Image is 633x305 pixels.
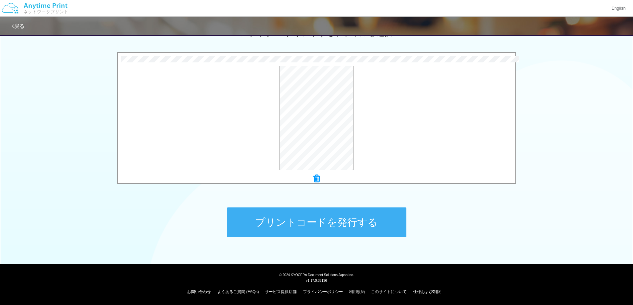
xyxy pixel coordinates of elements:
[371,289,407,294] a: このサイトについて
[227,207,406,237] button: プリントコードを発行する
[12,23,25,29] a: 戻る
[217,289,259,294] a: よくあるご質問 (FAQs)
[187,289,211,294] a: お問い合わせ
[306,278,327,282] span: v1.17.0.32136
[349,289,365,294] a: 利用規約
[413,289,441,294] a: 仕様および制限
[241,29,392,38] span: ステップ 2: プリントするファイルを選択
[265,289,297,294] a: サービス提供店舗
[279,272,354,277] span: © 2024 KYOCERA Document Solutions Japan Inc.
[303,289,343,294] a: プライバシーポリシー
